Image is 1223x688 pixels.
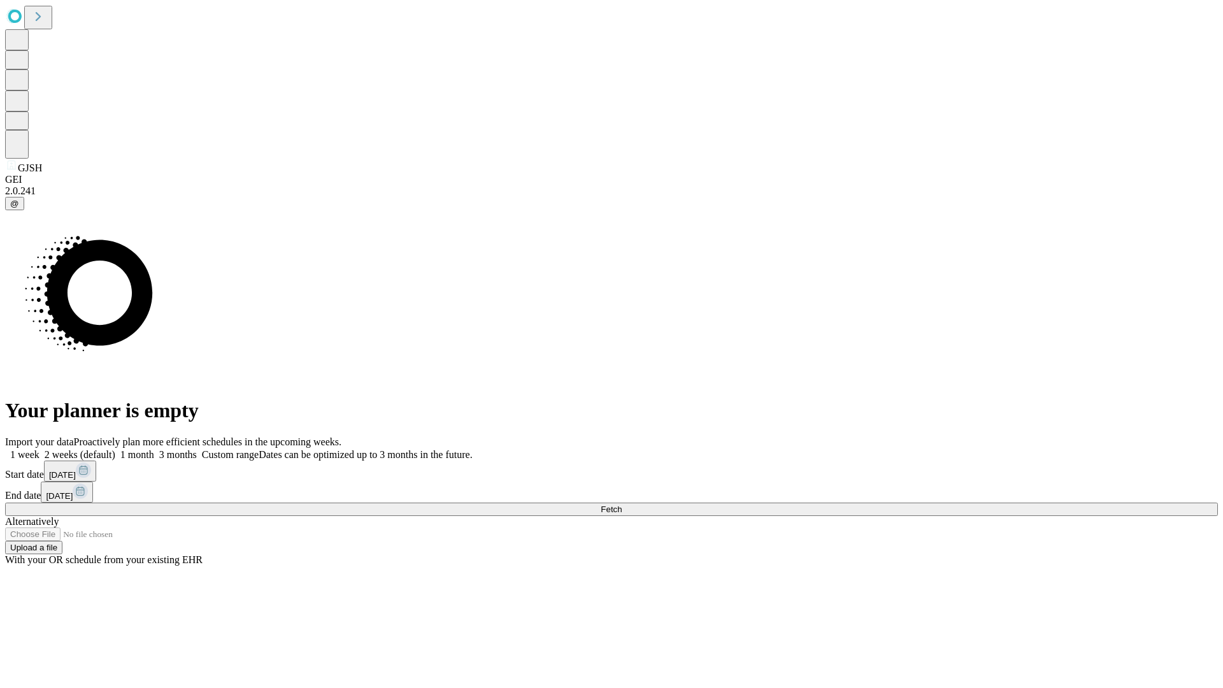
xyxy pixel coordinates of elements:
div: 2.0.241 [5,185,1218,197]
button: Fetch [5,503,1218,516]
span: Custom range [202,449,259,460]
span: 1 week [10,449,39,460]
span: Alternatively [5,516,59,527]
div: Start date [5,461,1218,482]
span: Dates can be optimized up to 3 months in the future. [259,449,472,460]
span: 2 weeks (default) [45,449,115,460]
span: Import your data [5,436,74,447]
button: @ [5,197,24,210]
h1: Your planner is empty [5,399,1218,422]
span: Fetch [601,505,622,514]
span: 1 month [120,449,154,460]
span: 3 months [159,449,197,460]
span: With your OR schedule from your existing EHR [5,554,203,565]
span: @ [10,199,19,208]
div: GEI [5,174,1218,185]
span: Proactively plan more efficient schedules in the upcoming weeks. [74,436,341,447]
span: [DATE] [49,470,76,480]
span: GJSH [18,162,42,173]
span: [DATE] [46,491,73,501]
button: [DATE] [44,461,96,482]
button: Upload a file [5,541,62,554]
button: [DATE] [41,482,93,503]
div: End date [5,482,1218,503]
